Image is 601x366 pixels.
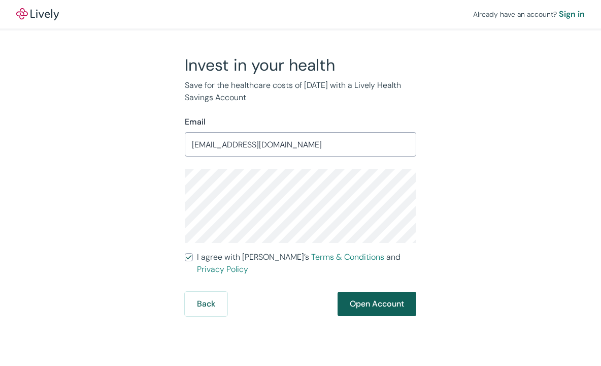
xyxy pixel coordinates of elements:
[197,264,248,274] a: Privacy Policy
[16,8,59,20] a: LivelyLively
[473,8,585,20] div: Already have an account?
[197,251,416,276] span: I agree with [PERSON_NAME]’s and
[185,79,416,104] p: Save for the healthcare costs of [DATE] with a Lively Health Savings Account
[185,292,227,316] button: Back
[185,55,416,75] h2: Invest in your health
[16,8,59,20] img: Lively
[338,292,416,316] button: Open Account
[185,116,206,128] label: Email
[559,8,585,20] a: Sign in
[311,252,384,262] a: Terms & Conditions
